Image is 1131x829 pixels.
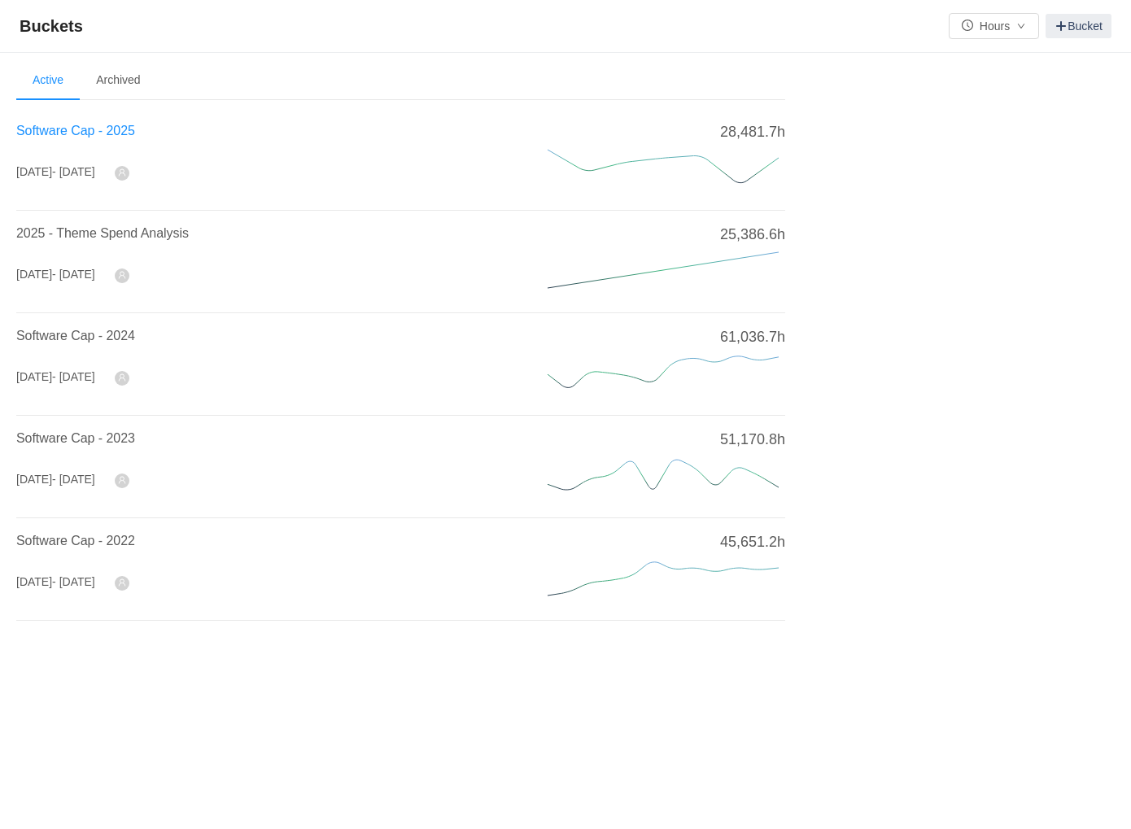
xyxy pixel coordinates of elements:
[16,124,135,137] a: Software Cap - 2025
[80,61,156,100] li: Archived
[16,329,135,343] a: Software Cap - 2024
[118,476,126,484] i: icon: user
[16,574,95,591] div: [DATE]
[720,326,785,348] span: 61,036.7h
[720,429,785,451] span: 51,170.8h
[118,578,126,587] i: icon: user
[16,431,135,445] a: Software Cap - 2023
[16,369,95,386] div: [DATE]
[118,168,126,177] i: icon: user
[118,373,126,382] i: icon: user
[52,268,95,281] span: - [DATE]
[16,61,80,100] li: Active
[720,121,785,143] span: 28,481.7h
[118,271,126,279] i: icon: user
[1046,14,1111,38] a: Bucket
[16,534,135,548] a: Software Cap - 2022
[52,165,95,178] span: - [DATE]
[16,164,95,181] div: [DATE]
[52,370,95,383] span: - [DATE]
[16,471,95,488] div: [DATE]
[52,575,95,588] span: - [DATE]
[16,226,189,240] a: 2025 - Theme Spend Analysis
[720,531,785,553] span: 45,651.2h
[720,224,785,246] span: 25,386.6h
[52,473,95,486] span: - [DATE]
[949,13,1039,39] button: icon: clock-circleHoursicon: down
[16,266,95,283] div: [DATE]
[20,13,93,39] span: Buckets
